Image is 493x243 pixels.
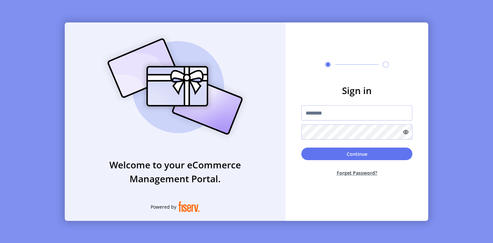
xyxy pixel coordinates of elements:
[301,164,412,182] button: Forget Password?
[65,158,285,186] h3: Welcome to your eCommerce Management Portal.
[301,84,412,97] h3: Sign in
[301,148,412,160] button: Continue
[97,31,253,142] img: card_Illustration.svg
[151,203,176,210] span: Powered by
